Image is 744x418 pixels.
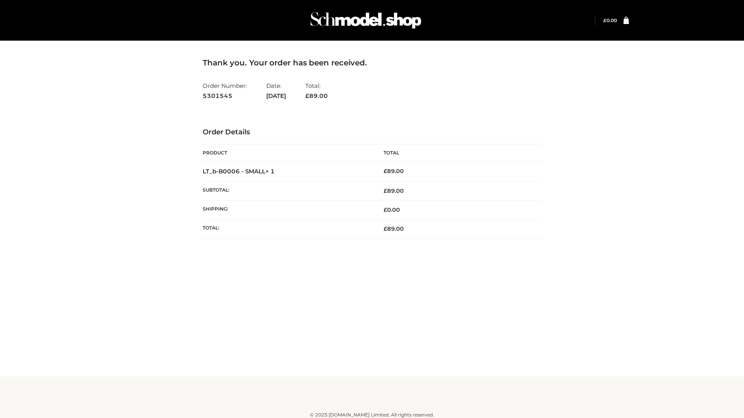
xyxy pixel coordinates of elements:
th: Product [203,144,372,162]
bdi: 0.00 [384,206,400,213]
span: £ [384,225,387,232]
li: Total: [305,79,328,103]
strong: × 1 [265,168,275,175]
a: £0.00 [603,17,617,23]
th: Subtotal: [203,181,372,200]
strong: LT_b-B0006 - SMALL [203,168,275,175]
th: Total [372,144,541,162]
span: £ [384,187,387,194]
span: £ [305,92,309,99]
h3: Order Details [203,128,541,137]
span: £ [384,168,387,175]
span: 89.00 [384,187,404,194]
li: Order Number: [203,79,247,103]
li: Date: [266,79,286,103]
strong: 5301545 [203,91,247,101]
bdi: 89.00 [384,168,404,175]
h3: Thank you. Your order has been received. [203,58,541,67]
bdi: 0.00 [603,17,617,23]
th: Shipping: [203,200,372,219]
span: 89.00 [305,92,328,99]
th: Total: [203,219,372,238]
img: Schmodel Admin 964 [308,5,424,36]
strong: [DATE] [266,91,286,101]
span: 89.00 [384,225,404,232]
span: £ [603,17,606,23]
span: £ [384,206,387,213]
